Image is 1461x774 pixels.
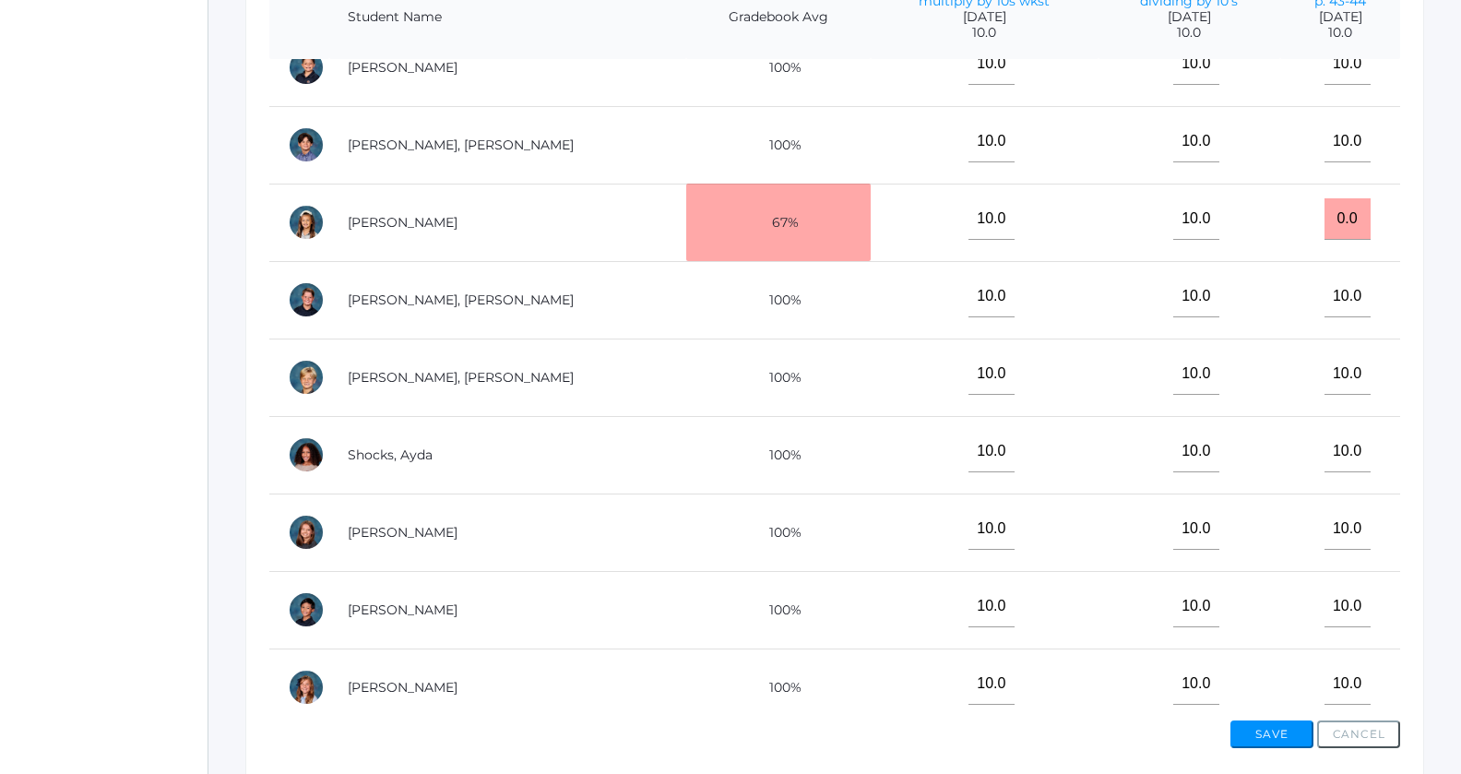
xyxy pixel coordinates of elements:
[288,281,325,318] div: Ryder Roberts
[686,29,871,106] td: 100%
[1299,9,1382,25] span: [DATE]
[288,204,325,241] div: Reagan Reynolds
[1299,25,1382,41] span: 10.0
[288,126,325,163] div: Hudson Purser
[348,601,457,618] a: [PERSON_NAME]
[1117,9,1263,25] span: [DATE]
[288,514,325,551] div: Ayla Smith
[1317,720,1400,748] button: Cancel
[348,369,574,386] a: [PERSON_NAME], [PERSON_NAME]
[889,9,1079,25] span: [DATE]
[686,261,871,339] td: 100%
[1230,720,1313,748] button: Save
[348,292,574,308] a: [PERSON_NAME], [PERSON_NAME]
[686,416,871,494] td: 100%
[348,137,574,153] a: [PERSON_NAME], [PERSON_NAME]
[686,106,871,184] td: 100%
[686,494,871,571] td: 100%
[1117,25,1263,41] span: 10.0
[889,25,1079,41] span: 10.0
[348,59,457,76] a: [PERSON_NAME]
[348,524,457,541] a: [PERSON_NAME]
[288,49,325,86] div: Aiden Oceguera
[348,447,433,463] a: Shocks, Ayda
[686,184,871,261] td: 67%
[686,649,871,726] td: 100%
[686,571,871,649] td: 100%
[288,591,325,628] div: Matteo Soratorio
[686,339,871,416] td: 100%
[288,669,325,706] div: Arielle White
[348,214,457,231] a: [PERSON_NAME]
[288,359,325,396] div: Levi Sergey
[288,436,325,473] div: Ayda Shocks
[348,679,457,696] a: [PERSON_NAME]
